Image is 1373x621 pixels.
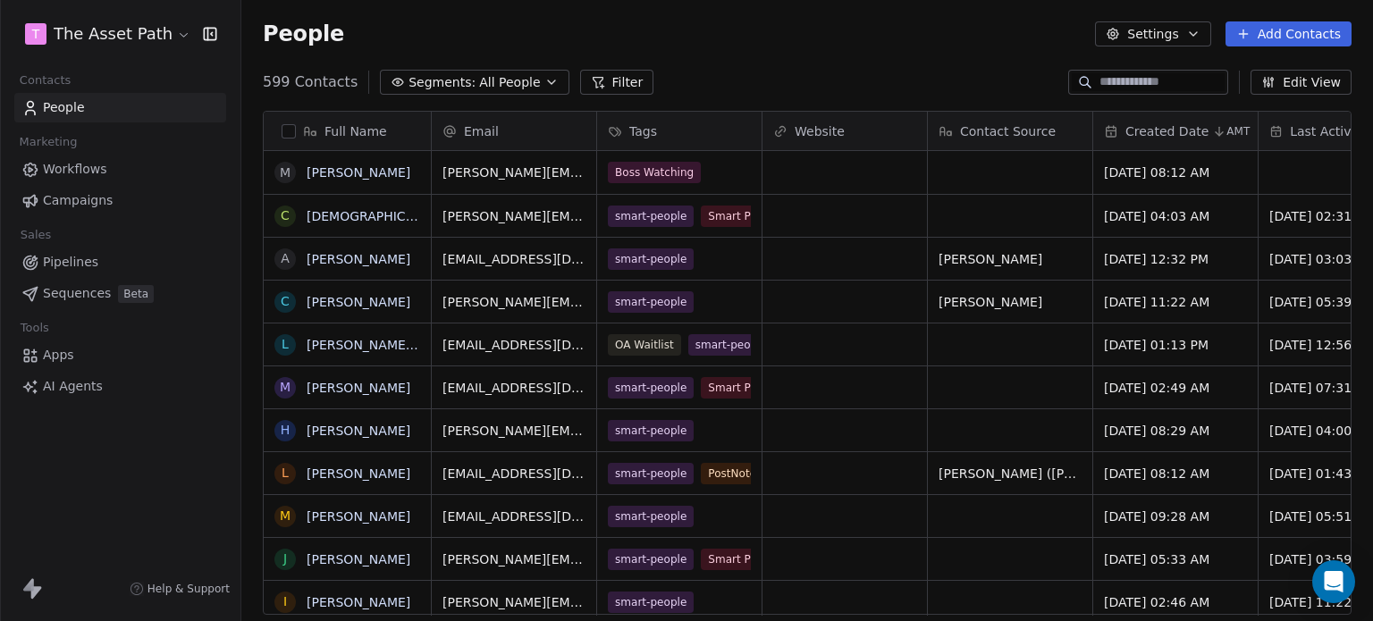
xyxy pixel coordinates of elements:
[442,593,585,611] span: [PERSON_NAME][EMAIL_ADDRESS][PERSON_NAME][DOMAIN_NAME]
[264,151,432,616] div: grid
[118,285,154,303] span: Beta
[1104,336,1247,354] span: [DATE] 01:13 PM
[13,222,59,248] span: Sales
[762,112,927,150] div: Website
[1104,508,1247,525] span: [DATE] 09:28 AM
[43,284,111,303] span: Sequences
[608,506,694,527] span: smart-people
[32,25,40,43] span: T
[1312,560,1355,603] div: Open Intercom Messenger
[324,122,387,140] span: Full Name
[130,582,230,596] a: Help & Support
[307,295,410,309] a: [PERSON_NAME]
[147,582,230,596] span: Help & Support
[1104,465,1247,483] span: [DATE] 08:12 AM
[283,550,287,568] div: J
[43,160,107,179] span: Workflows
[282,335,289,354] div: L
[608,291,694,313] span: smart-people
[629,122,657,140] span: Tags
[928,112,1092,150] div: Contact Source
[307,338,518,352] a: [PERSON_NAME] [PERSON_NAME]
[263,21,344,47] span: People
[43,377,103,396] span: AI Agents
[1093,112,1258,150] div: Created DateAMT
[307,509,410,524] a: [PERSON_NAME]
[307,381,410,395] a: [PERSON_NAME]
[14,279,226,308] a: SequencesBeta
[442,293,585,311] span: [PERSON_NAME][EMAIL_ADDRESS][DOMAIN_NAME]
[1125,122,1209,140] span: Created Date
[1104,593,1247,611] span: [DATE] 02:46 AM
[701,377,787,399] span: Smart People
[795,122,845,140] span: Website
[442,550,585,568] span: [PERSON_NAME][EMAIL_ADDRESS][PERSON_NAME][DOMAIN_NAME]
[939,293,1082,311] span: [PERSON_NAME]
[608,377,694,399] span: smart-people
[283,592,287,611] div: I
[12,67,79,94] span: Contacts
[580,70,654,95] button: Filter
[1104,207,1247,225] span: [DATE] 04:03 AM
[12,129,85,155] span: Marketing
[307,595,410,609] a: [PERSON_NAME]
[442,465,585,483] span: [EMAIL_ADDRESS][DOMAIN_NAME]
[608,549,694,570] span: smart-people
[281,249,290,268] div: A
[608,206,694,227] span: smart-people
[1104,379,1247,397] span: [DATE] 02:49 AM
[1104,164,1247,181] span: [DATE] 08:12 AM
[1104,550,1247,568] span: [DATE] 05:33 AM
[442,250,585,268] span: [EMAIL_ADDRESS][DOMAIN_NAME]
[442,379,585,397] span: [EMAIL_ADDRESS][DOMAIN_NAME]
[464,122,499,140] span: Email
[1104,250,1247,268] span: [DATE] 12:32 PM
[14,372,226,401] a: AI Agents
[1104,422,1247,440] span: [DATE] 08:29 AM
[701,549,787,570] span: Smart People
[1226,21,1352,46] button: Add Contacts
[280,378,291,397] div: M
[307,424,410,438] a: [PERSON_NAME]
[442,508,585,525] span: [EMAIL_ADDRESS][DOMAIN_NAME]
[307,165,410,180] a: [PERSON_NAME]
[688,334,774,356] span: smart-people
[1226,124,1250,138] span: AMT
[43,346,74,365] span: Apps
[960,122,1056,140] span: Contact Source
[281,206,290,225] div: C
[442,336,585,354] span: [EMAIL_ADDRESS][DOMAIN_NAME]
[263,71,358,93] span: 599 Contacts
[608,162,701,183] span: Boss Watching
[43,253,98,272] span: Pipelines
[307,552,410,566] a: [PERSON_NAME]
[281,292,290,311] div: C
[442,164,585,181] span: [PERSON_NAME][EMAIL_ADDRESS][PERSON_NAME][DOMAIN_NAME]
[409,73,476,92] span: Segments:
[307,252,410,266] a: [PERSON_NAME]
[1095,21,1210,46] button: Settings
[701,206,787,227] span: Smart People
[14,186,226,215] a: Campaigns
[939,465,1082,483] span: [PERSON_NAME] ([PERSON_NAME])
[939,250,1082,268] span: [PERSON_NAME]
[280,164,291,182] div: M
[14,155,226,184] a: Workflows
[597,112,762,150] div: Tags
[14,340,226,370] a: Apps
[54,22,173,46] span: The Asset Path
[14,248,226,277] a: Pipelines
[21,19,190,49] button: TThe Asset Path
[280,507,291,525] div: M
[701,463,770,484] span: PostNoted
[307,466,410,481] a: [PERSON_NAME]
[608,248,694,270] span: smart-people
[307,209,552,223] a: [DEMOGRAPHIC_DATA][PERSON_NAME]
[14,93,226,122] a: People
[608,420,694,441] span: smart-people
[43,98,85,117] span: People
[1104,293,1247,311] span: [DATE] 11:22 AM
[13,315,56,341] span: Tools
[432,112,596,150] div: Email
[442,422,585,440] span: [PERSON_NAME][EMAIL_ADDRESS][DOMAIN_NAME]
